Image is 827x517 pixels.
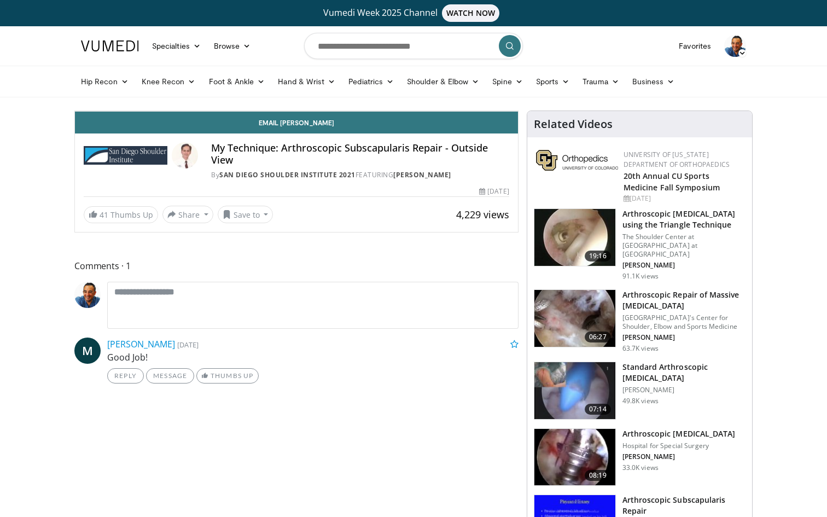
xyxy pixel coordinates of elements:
[74,338,101,364] a: M
[585,332,611,342] span: 06:27
[626,71,682,92] a: Business
[145,35,207,57] a: Specialties
[585,251,611,262] span: 19:16
[135,71,202,92] a: Knee Recon
[622,333,746,342] p: [PERSON_NAME]
[400,71,486,92] a: Shoulder & Elbow
[622,233,746,259] p: The Shoulder Center at [GEOGRAPHIC_DATA] at [GEOGRAPHIC_DATA]
[529,71,576,92] a: Sports
[622,208,746,230] h3: Arthroscopic [MEDICAL_DATA] using the Triangle Technique
[622,452,736,461] p: [PERSON_NAME]
[218,206,273,223] button: Save to
[342,71,400,92] a: Pediatrics
[442,4,500,22] span: WATCH NOW
[622,261,746,270] p: [PERSON_NAME]
[624,171,720,193] a: 20th Annual CU Sports Medicine Fall Symposium
[271,71,342,92] a: Hand & Wrist
[84,206,158,223] a: 41 Thumbs Up
[622,362,746,384] h3: Standard Arthroscopic [MEDICAL_DATA]
[107,338,175,350] a: [PERSON_NAME]
[622,463,659,472] p: 33.0K views
[207,35,258,57] a: Browse
[585,470,611,481] span: 08:19
[146,368,194,384] a: Message
[486,71,529,92] a: Spine
[456,208,509,221] span: 4,229 views
[75,111,518,112] video-js: Video Player
[534,362,615,419] img: 38854_0000_3.png.150x105_q85_crop-smart_upscale.jpg
[74,71,135,92] a: Hip Recon
[622,386,746,394] p: [PERSON_NAME]
[624,194,743,204] div: [DATE]
[107,351,519,364] p: Good Job!
[624,150,730,169] a: University of [US_STATE] Department of Orthopaedics
[622,442,736,450] p: Hospital for Special Surgery
[576,71,626,92] a: Trauma
[534,208,746,281] a: 19:16 Arthroscopic [MEDICAL_DATA] using the Triangle Technique The Shoulder Center at [GEOGRAPHIC...
[84,142,167,169] img: San Diego Shoulder Institute 2021
[724,35,746,57] img: Avatar
[479,187,509,196] div: [DATE]
[162,206,213,223] button: Share
[622,272,659,281] p: 91.1K views
[100,210,108,220] span: 41
[536,150,618,171] img: 355603a8-37da-49b6-856f-e00d7e9307d3.png.150x105_q85_autocrop_double_scale_upscale_version-0.2.png
[202,71,272,92] a: Foot & Ankle
[622,313,746,331] p: [GEOGRAPHIC_DATA]'s Center for Shoulder, Elbow and Sports Medicine
[622,397,659,405] p: 49.8K views
[534,290,615,347] img: 281021_0002_1.png.150x105_q85_crop-smart_upscale.jpg
[622,428,736,439] h3: Arthroscopic [MEDICAL_DATA]
[534,289,746,353] a: 06:27 Arthroscopic Repair of Massive [MEDICAL_DATA] [GEOGRAPHIC_DATA]'s Center for Shoulder, Elbo...
[672,35,718,57] a: Favorites
[393,170,451,179] a: [PERSON_NAME]
[83,4,744,22] a: Vumedi Week 2025 ChannelWATCH NOW
[534,118,613,131] h4: Related Videos
[81,40,139,51] img: VuMedi Logo
[172,142,198,169] img: Avatar
[74,282,101,308] img: Avatar
[219,170,356,179] a: San Diego Shoulder Institute 2021
[534,209,615,266] img: krish_3.png.150x105_q85_crop-smart_upscale.jpg
[107,368,144,384] a: Reply
[534,362,746,420] a: 07:14 Standard Arthroscopic [MEDICAL_DATA] [PERSON_NAME] 49.8K views
[622,289,746,311] h3: Arthroscopic Repair of Massive [MEDICAL_DATA]
[622,344,659,353] p: 63.7K views
[622,495,746,516] h3: Arthroscopic Subscapularis Repair
[534,428,746,486] a: 08:19 Arthroscopic [MEDICAL_DATA] Hospital for Special Surgery [PERSON_NAME] 33.0K views
[75,112,518,133] a: Email [PERSON_NAME]
[585,404,611,415] span: 07:14
[196,368,258,384] a: Thumbs Up
[74,259,519,273] span: Comments 1
[304,33,523,59] input: Search topics, interventions
[211,142,509,166] h4: My Technique: Arthroscopic Subscapularis Repair - Outside View
[534,429,615,486] img: 10051_3.png.150x105_q85_crop-smart_upscale.jpg
[177,340,199,350] small: [DATE]
[211,170,509,180] div: By FEATURING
